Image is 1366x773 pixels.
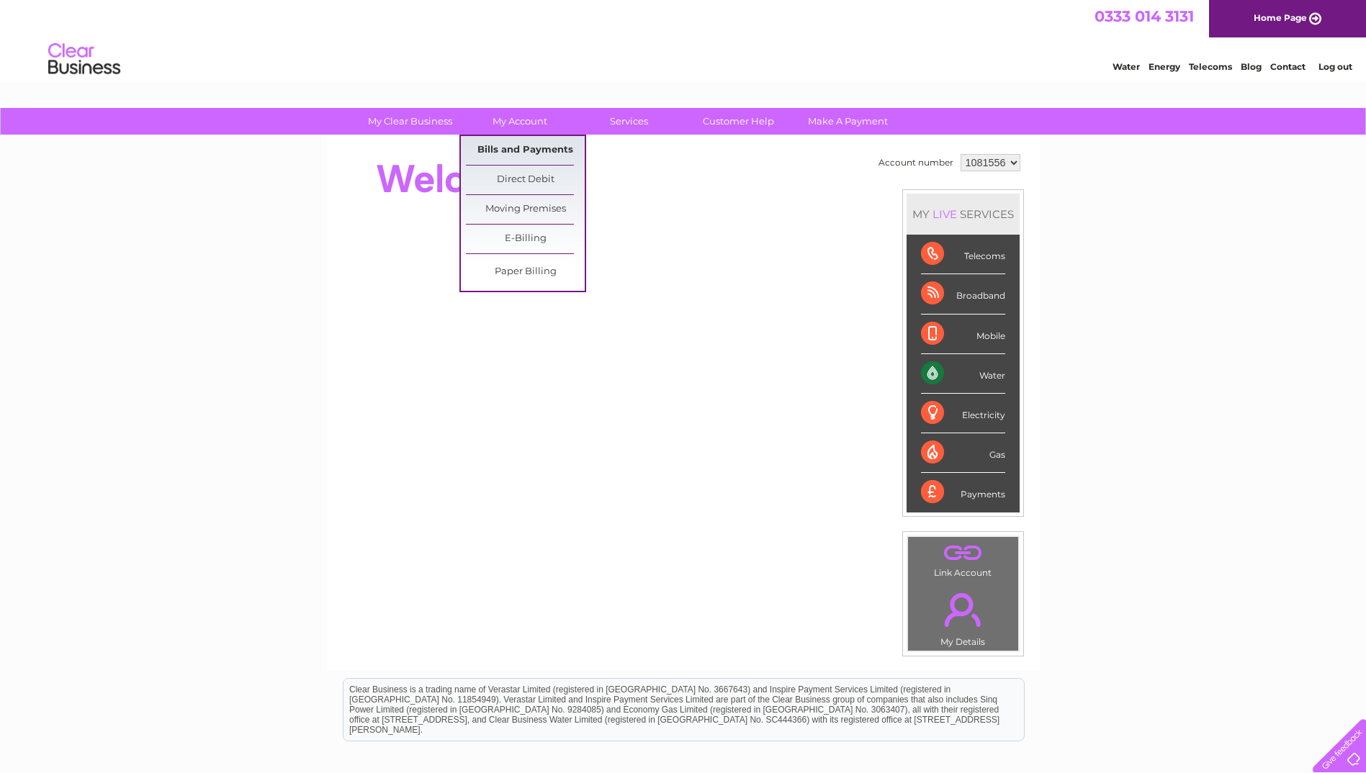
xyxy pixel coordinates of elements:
[466,225,585,253] a: E-Billing
[921,394,1005,433] div: Electricity
[466,195,585,224] a: Moving Premises
[912,584,1015,635] a: .
[788,108,907,135] a: Make A Payment
[1113,61,1140,72] a: Water
[343,8,1024,70] div: Clear Business is a trading name of Verastar Limited (registered in [GEOGRAPHIC_DATA] No. 3667643...
[570,108,688,135] a: Services
[921,274,1005,314] div: Broadband
[907,194,1020,235] div: MY SERVICES
[48,37,121,81] img: logo.png
[921,433,1005,473] div: Gas
[466,166,585,194] a: Direct Debit
[1095,7,1194,25] a: 0333 014 3131
[460,108,579,135] a: My Account
[679,108,798,135] a: Customer Help
[907,536,1019,582] td: Link Account
[1189,61,1232,72] a: Telecoms
[466,136,585,165] a: Bills and Payments
[351,108,469,135] a: My Clear Business
[921,235,1005,274] div: Telecoms
[1318,61,1352,72] a: Log out
[466,258,585,286] a: Paper Billing
[930,207,960,221] div: LIVE
[1270,61,1306,72] a: Contact
[1241,61,1262,72] a: Blog
[921,354,1005,394] div: Water
[907,581,1019,651] td: My Details
[1149,61,1180,72] a: Energy
[921,473,1005,512] div: Payments
[875,150,957,175] td: Account number
[921,315,1005,354] div: Mobile
[912,541,1015,566] a: .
